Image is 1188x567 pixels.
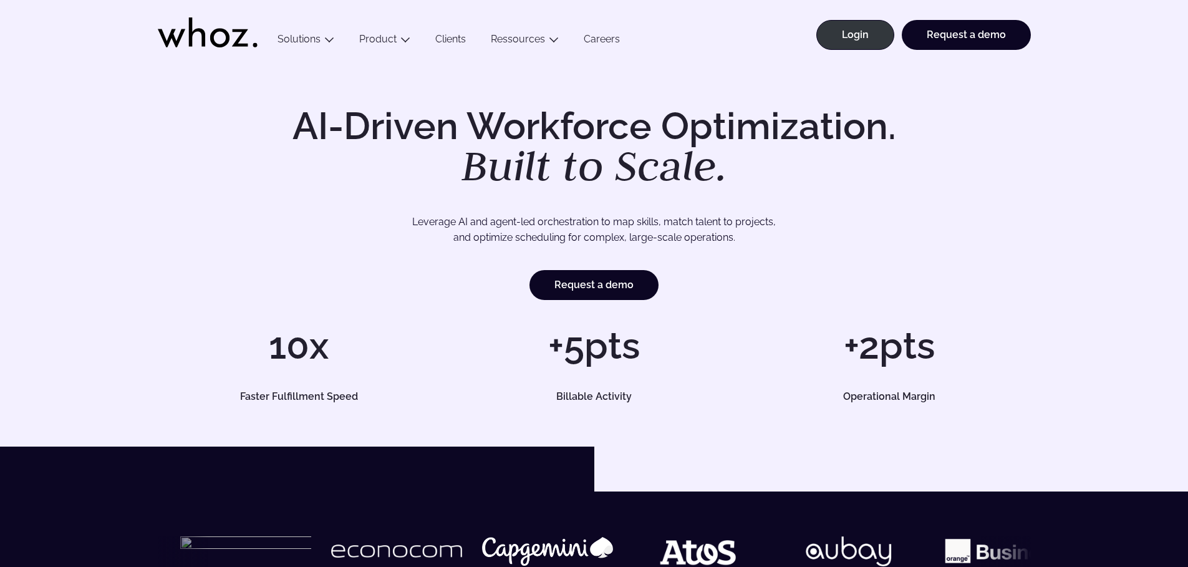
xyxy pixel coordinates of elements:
h1: 10x [158,327,440,364]
a: Request a demo [529,270,659,300]
em: Built to Scale. [461,138,727,193]
a: Ressources [491,33,545,45]
a: Clients [423,33,478,50]
a: Request a demo [902,20,1031,50]
button: Product [347,33,423,50]
a: Careers [571,33,632,50]
button: Ressources [478,33,571,50]
h5: Faster Fulfillment Speed [171,392,426,402]
a: Product [359,33,397,45]
h5: Operational Margin [762,392,1017,402]
a: Login [816,20,894,50]
h1: +2pts [748,327,1030,364]
p: Leverage AI and agent-led orchestration to map skills, match talent to projects, and optimize sch... [201,214,987,246]
h1: +5pts [453,327,735,364]
h1: AI-Driven Workforce Optimization. [275,107,914,187]
h5: Billable Activity [467,392,722,402]
button: Solutions [265,33,347,50]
